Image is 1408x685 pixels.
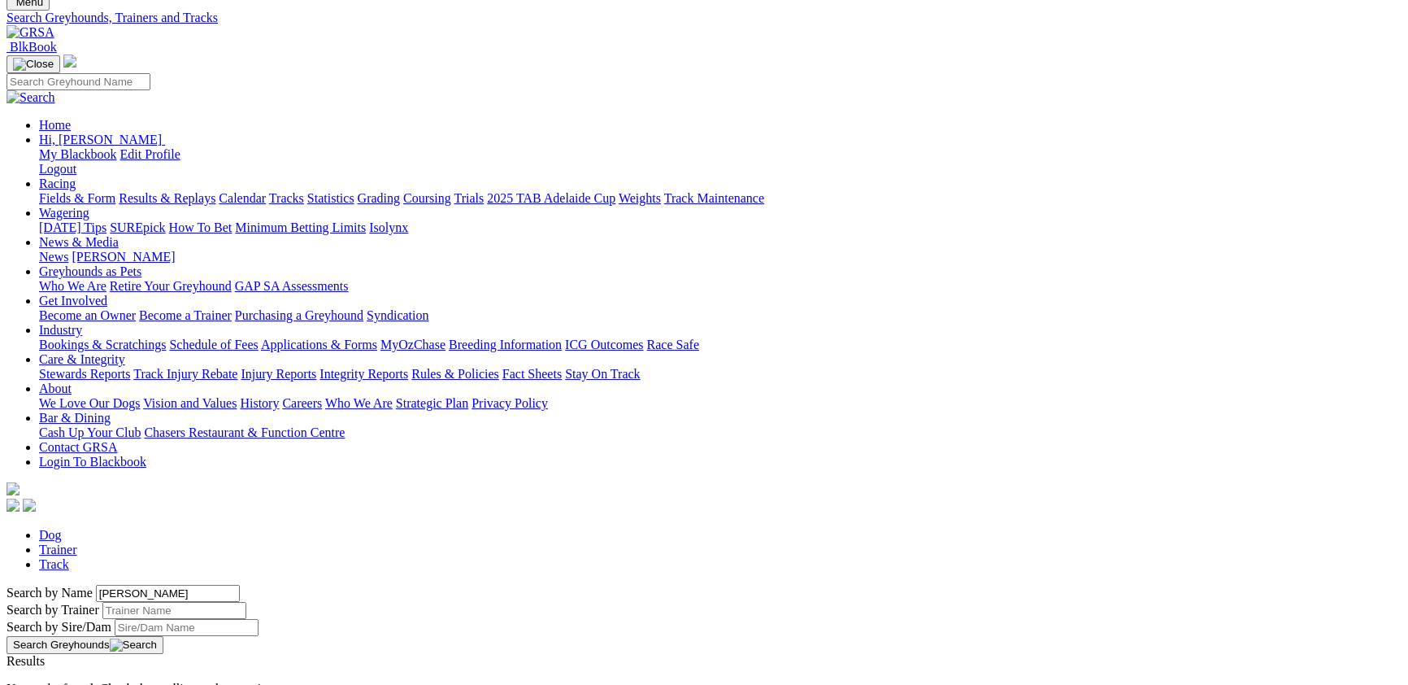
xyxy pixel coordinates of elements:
[369,220,408,234] a: Isolynx
[7,55,60,73] button: Toggle navigation
[7,620,111,634] label: Search by Sire/Dam
[235,279,349,293] a: GAP SA Assessments
[39,396,140,410] a: We Love Our Dogs
[7,90,55,105] img: Search
[144,425,345,439] a: Chasers Restaurant & Function Centre
[646,338,698,351] a: Race Safe
[120,147,180,161] a: Edit Profile
[39,411,111,425] a: Bar & Dining
[7,654,1401,669] div: Results
[39,206,89,220] a: Wagering
[219,191,266,205] a: Calendar
[565,338,643,351] a: ICG Outcomes
[39,133,165,146] a: Hi, [PERSON_NAME]
[7,499,20,512] img: facebook.svg
[102,602,246,619] input: Search by Trainer name
[39,220,1401,235] div: Wagering
[487,191,615,205] a: 2025 TAB Adelaide Cup
[169,338,258,351] a: Schedule of Fees
[143,396,237,410] a: Vision and Values
[72,250,175,264] a: [PERSON_NAME]
[282,396,322,410] a: Careers
[319,367,408,381] a: Integrity Reports
[10,40,57,54] span: BlkBook
[619,191,661,205] a: Weights
[119,191,215,205] a: Results & Replays
[7,482,20,495] img: logo-grsa-white.png
[235,308,363,322] a: Purchasing a Greyhound
[39,382,72,395] a: About
[39,279,106,293] a: Who We Are
[63,55,76,68] img: logo-grsa-white.png
[7,636,163,654] button: Search Greyhounds
[358,191,400,205] a: Grading
[269,191,304,205] a: Tracks
[39,425,141,439] a: Cash Up Your Club
[39,308,136,322] a: Become an Owner
[133,367,237,381] a: Track Injury Rebate
[235,220,366,234] a: Minimum Betting Limits
[325,396,393,410] a: Who We Are
[367,308,428,322] a: Syndication
[13,58,54,71] img: Close
[7,25,54,40] img: GRSA
[110,639,157,652] img: Search
[39,528,62,542] a: Dog
[39,352,125,366] a: Care & Integrity
[241,367,316,381] a: Injury Reports
[110,220,165,234] a: SUREpick
[39,118,71,132] a: Home
[39,235,119,249] a: News & Media
[39,162,76,176] a: Logout
[169,220,232,234] a: How To Bet
[39,191,1401,206] div: Racing
[39,440,117,454] a: Contact GRSA
[23,499,36,512] img: twitter.svg
[39,543,77,556] a: Trainer
[39,191,115,205] a: Fields & Form
[39,220,106,234] a: [DATE] Tips
[39,264,141,278] a: Greyhounds as Pets
[380,338,445,351] a: MyOzChase
[240,396,279,410] a: History
[472,396,548,410] a: Privacy Policy
[39,557,69,571] a: Track
[39,455,146,469] a: Login To Blackbook
[7,73,150,90] input: Search
[307,191,354,205] a: Statistics
[7,586,93,600] label: Search by Name
[39,338,1401,352] div: Industry
[502,367,562,381] a: Fact Sheets
[39,250,68,264] a: News
[39,279,1401,294] div: Greyhounds as Pets
[261,338,377,351] a: Applications & Forms
[403,191,451,205] a: Coursing
[411,367,499,381] a: Rules & Policies
[7,603,99,617] label: Search by Trainer
[396,396,468,410] a: Strategic Plan
[664,191,764,205] a: Track Maintenance
[139,308,232,322] a: Become a Trainer
[115,619,259,636] input: Search by Sire/Dam name
[39,133,162,146] span: Hi, [PERSON_NAME]
[39,367,1401,382] div: Care & Integrity
[39,147,117,161] a: My Blackbook
[110,279,232,293] a: Retire Your Greyhound
[39,367,130,381] a: Stewards Reports
[454,191,484,205] a: Trials
[96,585,240,602] input: Search by Greyhound name
[565,367,640,381] a: Stay On Track
[39,250,1401,264] div: News & Media
[39,338,166,351] a: Bookings & Scratchings
[39,396,1401,411] div: About
[39,147,1401,177] div: Hi, [PERSON_NAME]
[39,177,76,190] a: Racing
[7,11,1401,25] a: Search Greyhounds, Trainers and Tracks
[39,323,82,337] a: Industry
[39,425,1401,440] div: Bar & Dining
[39,308,1401,323] div: Get Involved
[7,40,57,54] a: BlkBook
[449,338,562,351] a: Breeding Information
[39,294,107,308] a: Get Involved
